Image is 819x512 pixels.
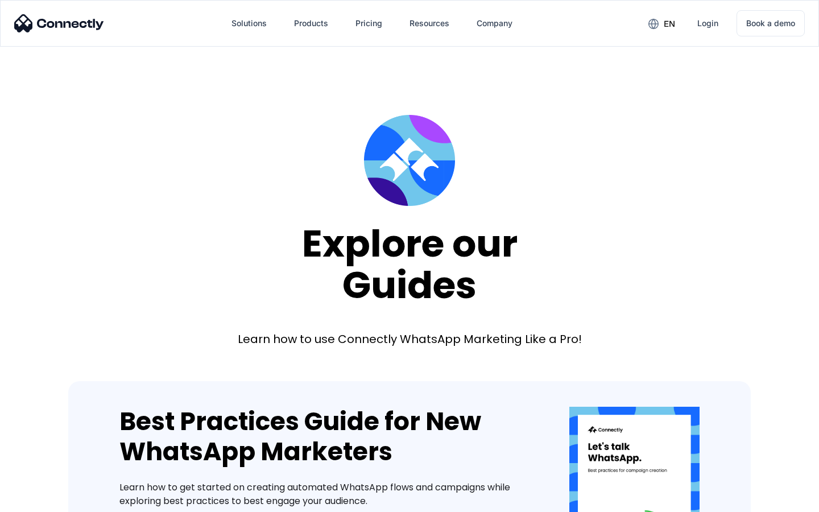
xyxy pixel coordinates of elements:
[664,16,675,32] div: en
[11,492,68,508] aside: Language selected: English
[737,10,805,36] a: Book a demo
[355,15,382,31] div: Pricing
[119,481,535,508] div: Learn how to get started on creating automated WhatsApp flows and campaigns while exploring best ...
[409,15,449,31] div: Resources
[14,14,104,32] img: Connectly Logo
[302,223,518,305] div: Explore our Guides
[119,407,535,467] div: Best Practices Guide for New WhatsApp Marketers
[23,492,68,508] ul: Language list
[477,15,512,31] div: Company
[697,15,718,31] div: Login
[688,10,727,37] a: Login
[231,15,267,31] div: Solutions
[294,15,328,31] div: Products
[346,10,391,37] a: Pricing
[238,331,582,347] div: Learn how to use Connectly WhatsApp Marketing Like a Pro!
